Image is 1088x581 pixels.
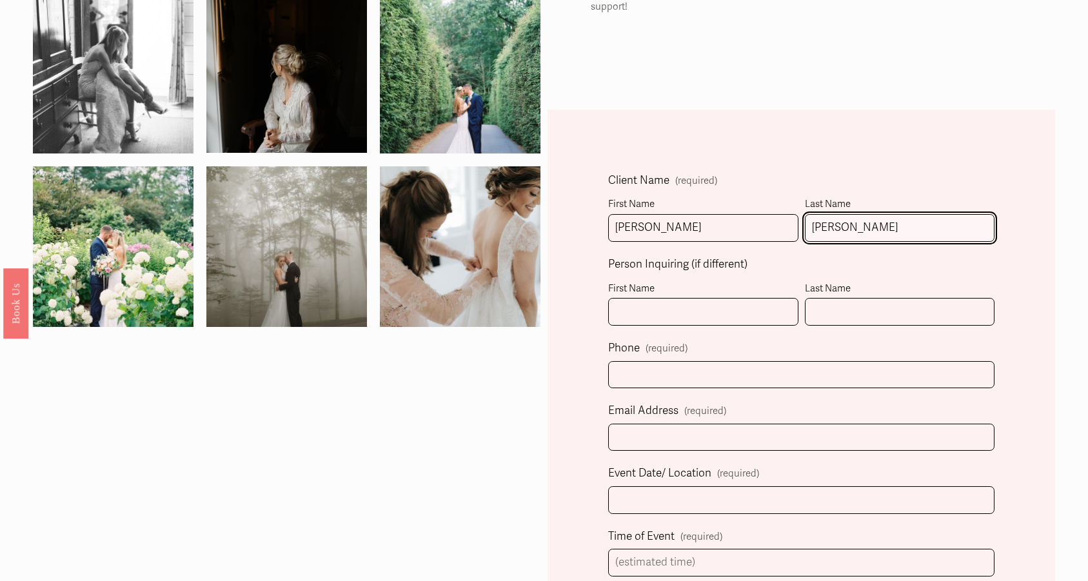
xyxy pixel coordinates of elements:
span: Time of Event [608,527,675,547]
img: 14305484_1259623107382072_1992716122685880553_o.jpg [33,140,193,353]
span: (required) [680,528,722,546]
span: (required) [717,465,759,482]
img: a&b-249.jpg [166,166,407,327]
div: Last Name [805,195,994,214]
div: First Name [608,280,798,299]
span: Email Address [608,401,678,421]
div: Last Name [805,280,994,299]
input: (estimated time) [608,549,994,576]
span: Person Inquiring (if different) [608,255,747,275]
span: Phone [608,339,640,359]
span: (required) [646,344,687,353]
a: Book Us [3,268,28,338]
span: (required) [684,402,726,420]
div: First Name [608,195,798,214]
span: Client Name [608,171,669,191]
img: ASW-178.jpg [340,166,581,327]
span: Event Date/ Location [608,464,711,484]
span: (required) [675,176,717,186]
